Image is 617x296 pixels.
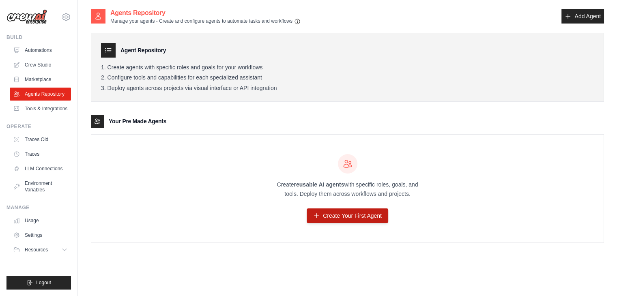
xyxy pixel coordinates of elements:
a: Traces Old [10,133,71,146]
p: Create with specific roles, goals, and tools. Deploy them across workflows and projects. [270,180,426,199]
button: Resources [10,243,71,256]
span: Resources [25,247,48,253]
p: Manage your agents - Create and configure agents to automate tasks and workflows [110,18,301,25]
a: Agents Repository [10,88,71,101]
li: Deploy agents across projects via visual interface or API integration [101,85,594,92]
a: Automations [10,44,71,57]
a: Environment Variables [10,177,71,196]
a: Create Your First Agent [307,208,388,223]
li: Configure tools and capabilities for each specialized assistant [101,74,594,82]
a: Traces [10,148,71,161]
div: Build [6,34,71,41]
h3: Agent Repository [120,46,166,54]
a: LLM Connections [10,162,71,175]
a: Tools & Integrations [10,102,71,115]
a: Marketplace [10,73,71,86]
span: Logout [36,279,51,286]
a: Settings [10,229,71,242]
img: Logo [6,9,47,25]
a: Usage [10,214,71,227]
a: Add Agent [561,9,604,24]
button: Logout [6,276,71,290]
h3: Your Pre Made Agents [109,117,166,125]
h2: Agents Repository [110,8,301,18]
div: Operate [6,123,71,130]
a: Crew Studio [10,58,71,71]
div: Manage [6,204,71,211]
strong: reusable AI agents [294,181,344,188]
li: Create agents with specific roles and goals for your workflows [101,64,594,71]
